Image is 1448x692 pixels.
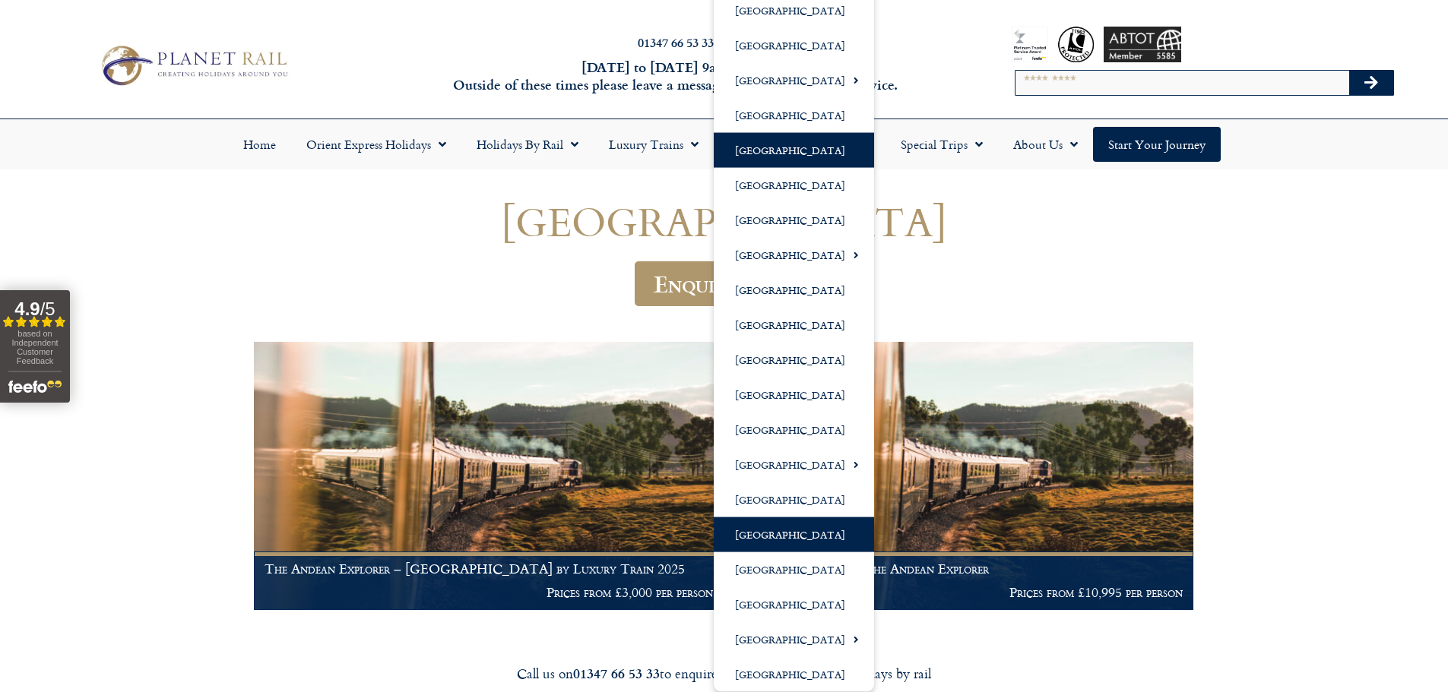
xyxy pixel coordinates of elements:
[714,168,874,203] a: [GEOGRAPHIC_DATA]
[714,412,874,447] a: [GEOGRAPHIC_DATA]
[594,127,714,162] a: Luxury Trains
[714,133,874,168] a: [GEOGRAPHIC_DATA]
[714,98,874,133] a: [GEOGRAPHIC_DATA]
[638,33,714,51] a: 01347 66 53 33
[714,28,874,63] a: [GEOGRAPHIC_DATA]
[291,127,461,162] a: Orient Express Holidays
[265,561,713,577] h1: The Andean Explorer – [GEOGRAPHIC_DATA] by Luxury Train 2025
[635,261,813,306] a: Enquire Now
[8,127,1440,162] nav: Menu
[714,552,874,587] a: [GEOGRAPHIC_DATA]
[714,587,874,622] a: [GEOGRAPHIC_DATA]
[1093,127,1221,162] a: Start your Journey
[390,58,962,94] h6: [DATE] to [DATE] 9am – 5pm Outside of these times please leave a message on our 24/7 enquiry serv...
[714,238,874,273] a: [GEOGRAPHIC_DATA]
[228,127,291,162] a: Home
[734,561,1183,577] h1: Highlights of Peru & The Andean Explorer
[714,63,874,98] a: [GEOGRAPHIC_DATA]
[714,517,874,552] a: [GEOGRAPHIC_DATA]
[714,343,874,378] a: [GEOGRAPHIC_DATA]
[724,342,1194,611] a: Highlights of Peru & The Andean Explorer Prices from £10,995 per person
[714,273,874,308] a: [GEOGRAPHIC_DATA]
[714,482,874,517] a: [GEOGRAPHIC_DATA]
[714,447,874,482] a: [GEOGRAPHIC_DATA]
[886,127,998,162] a: Special Trips
[573,663,660,683] strong: 01347 66 53 33
[734,585,1183,600] p: Prices from £10,995 per person
[268,199,1180,244] h1: [GEOGRAPHIC_DATA]
[299,665,1150,682] div: Call us on to enquire about our tailor made holidays by rail
[714,378,874,412] a: [GEOGRAPHIC_DATA]
[254,342,724,611] a: The Andean Explorer – [GEOGRAPHIC_DATA] by Luxury Train 2025 Prices from £3,000 per person
[93,41,293,90] img: Planet Rail Train Holidays Logo
[1349,71,1393,95] button: Search
[714,203,874,238] a: [GEOGRAPHIC_DATA]
[461,127,594,162] a: Holidays by Rail
[714,622,874,657] a: [GEOGRAPHIC_DATA]
[265,585,713,600] p: Prices from £3,000 per person
[714,308,874,343] a: [GEOGRAPHIC_DATA]
[998,127,1093,162] a: About Us
[714,657,874,692] a: [GEOGRAPHIC_DATA]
